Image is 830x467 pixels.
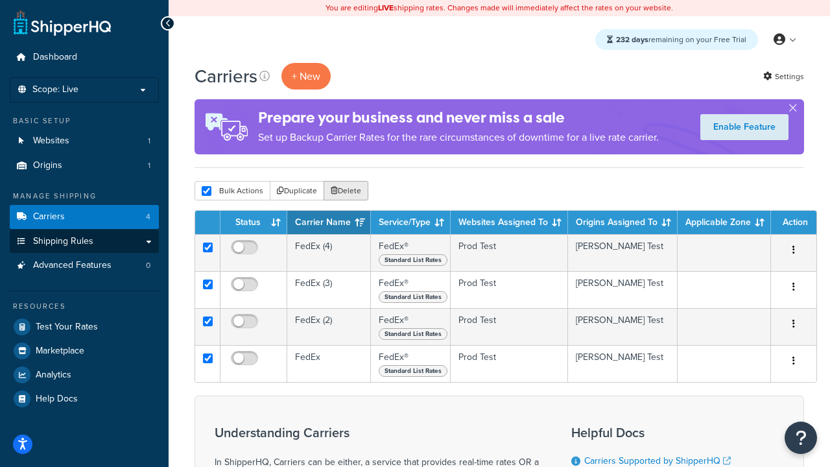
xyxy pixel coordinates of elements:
[195,99,258,154] img: ad-rules-rateshop-fe6ec290ccb7230408bd80ed9643f0289d75e0ffd9eb532fc0e269fcd187b520.png
[36,346,84,357] span: Marketplace
[287,308,371,345] td: FedEx (2)
[10,339,159,363] a: Marketplace
[220,211,287,234] th: Status: activate to sort column ascending
[678,211,771,234] th: Applicable Zone: activate to sort column ascending
[10,254,159,278] li: Advanced Features
[371,271,451,308] td: FedEx®
[148,136,150,147] span: 1
[10,129,159,153] a: Websites 1
[287,271,371,308] td: FedEx (3)
[10,115,159,126] div: Basic Setup
[258,107,659,128] h4: Prepare your business and never miss a sale
[32,84,78,95] span: Scope: Live
[258,128,659,147] p: Set up Backup Carrier Rates for the rare circumstances of downtime for a live rate carrier.
[451,211,568,234] th: Websites Assigned To: activate to sort column ascending
[10,154,159,178] a: Origins 1
[14,10,111,36] a: ShipperHQ Home
[10,191,159,202] div: Manage Shipping
[568,271,678,308] td: [PERSON_NAME] Test
[785,422,817,454] button: Open Resource Center
[371,308,451,345] td: FedEx®
[10,363,159,387] a: Analytics
[371,211,451,234] th: Service/Type: activate to sort column ascending
[379,254,447,266] span: Standard List Rates
[10,205,159,229] a: Carriers 4
[378,2,394,14] b: LIVE
[36,394,78,405] span: Help Docs
[379,365,447,377] span: Standard List Rates
[595,29,758,50] div: remaining on your Free Trial
[10,45,159,69] a: Dashboard
[33,136,69,147] span: Websites
[451,234,568,271] td: Prod Test
[270,181,324,200] button: Duplicate
[33,52,77,63] span: Dashboard
[33,236,93,247] span: Shipping Rules
[36,322,98,333] span: Test Your Rates
[195,64,257,89] h1: Carriers
[324,181,368,200] button: Delete
[148,160,150,171] span: 1
[371,234,451,271] td: FedEx®
[616,34,648,45] strong: 232 days
[10,230,159,254] a: Shipping Rules
[146,211,150,222] span: 4
[763,67,804,86] a: Settings
[568,345,678,382] td: [PERSON_NAME] Test
[10,129,159,153] li: Websites
[451,271,568,308] td: Prod Test
[10,154,159,178] li: Origins
[379,291,447,303] span: Standard List Rates
[371,345,451,382] td: FedEx®
[33,160,62,171] span: Origins
[10,387,159,411] a: Help Docs
[287,345,371,382] td: FedEx
[568,308,678,345] td: [PERSON_NAME] Test
[451,345,568,382] td: Prod Test
[33,260,112,271] span: Advanced Features
[568,234,678,271] td: [PERSON_NAME] Test
[379,328,447,340] span: Standard List Rates
[700,114,788,140] a: Enable Feature
[146,260,150,271] span: 0
[10,254,159,278] a: Advanced Features 0
[451,308,568,345] td: Prod Test
[36,370,71,381] span: Analytics
[33,211,65,222] span: Carriers
[568,211,678,234] th: Origins Assigned To: activate to sort column ascending
[771,211,816,234] th: Action
[287,211,371,234] th: Carrier Name: activate to sort column ascending
[215,425,539,440] h3: Understanding Carriers
[195,181,270,200] button: Bulk Actions
[571,425,741,440] h3: Helpful Docs
[10,301,159,312] div: Resources
[10,205,159,229] li: Carriers
[10,315,159,339] a: Test Your Rates
[281,63,331,90] button: + New
[287,234,371,271] td: FedEx (4)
